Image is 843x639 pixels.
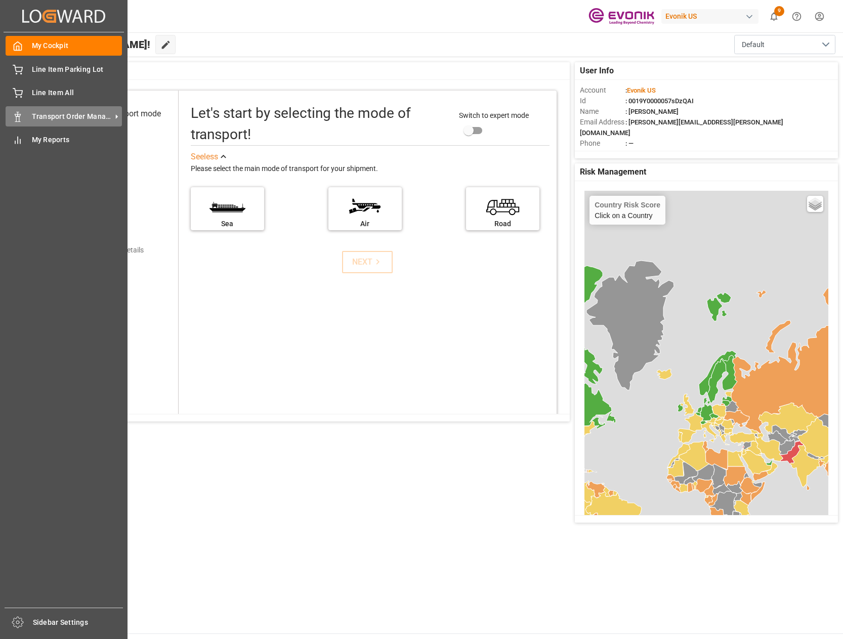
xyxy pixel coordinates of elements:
span: Sidebar Settings [33,617,123,628]
div: Please select the main mode of transport for your shipment. [191,163,550,175]
span: My Cockpit [32,40,122,51]
div: NEXT [352,256,383,268]
button: NEXT [342,251,393,273]
button: open menu [734,35,835,54]
img: Evonik-brand-mark-Deep-Purple-RGB.jpeg_1700498283.jpeg [588,8,654,25]
span: Transport Order Management [32,111,112,122]
span: : — [625,140,634,147]
div: Click on a Country [595,201,660,220]
span: Account [580,85,625,96]
div: Sea [196,219,259,229]
button: show 9 new notifications [763,5,785,28]
div: See less [191,151,218,163]
span: Evonik US [627,87,656,94]
div: Let's start by selecting the mode of transport! [191,103,449,145]
span: : [PERSON_NAME] [625,108,679,115]
span: Email Address [580,117,625,127]
span: My Reports [32,135,122,145]
a: Line Item Parking Lot [6,59,122,79]
button: Evonik US [661,7,763,26]
div: Air [333,219,397,229]
div: Road [471,219,534,229]
div: Evonik US [661,9,758,24]
span: Switch to expert mode [459,111,529,119]
span: Phone [580,138,625,149]
h4: Country Risk Score [595,201,660,209]
a: Layers [807,196,823,212]
button: Help Center [785,5,808,28]
span: User Info [580,65,614,77]
span: Default [742,39,765,50]
span: : 0019Y0000057sDzQAI [625,97,694,105]
span: Account Type [580,149,625,159]
a: My Reports [6,130,122,150]
span: 9 [774,6,784,16]
span: : [625,87,656,94]
a: My Cockpit [6,36,122,56]
a: Line Item All [6,83,122,103]
span: Id [580,96,625,106]
span: Line Item All [32,88,122,98]
span: Name [580,106,625,117]
span: Line Item Parking Lot [32,64,122,75]
span: Risk Management [580,166,646,178]
span: : Freight Forwarder [625,150,681,158]
span: : [PERSON_NAME][EMAIL_ADDRESS][PERSON_NAME][DOMAIN_NAME] [580,118,783,137]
